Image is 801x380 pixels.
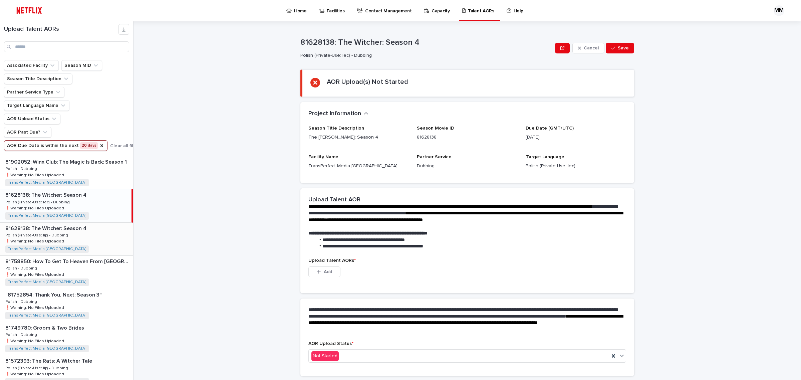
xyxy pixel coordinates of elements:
button: AOR Due Date [4,140,107,151]
span: Season Title Description [308,126,364,131]
span: Season Movie ID [417,126,454,131]
h2: Project Information [308,110,361,118]
p: 81749780: Groom & Two Brides [5,324,85,331]
a: TransPerfect Media [GEOGRAPHIC_DATA] [8,213,86,218]
button: AOR Upload Status [4,114,60,124]
p: Polish - Dubbing [5,165,38,171]
button: Season Title Description [4,73,72,84]
p: 81628138: The Witcher: Season 4 [5,224,88,232]
span: Save [618,46,629,50]
button: Season MID [61,60,102,71]
div: MM [774,5,784,16]
p: Polish - Dubbing [5,331,38,337]
span: Clear all filters [110,144,142,148]
p: Polish (Private-Use: lec) - Dubbing [5,199,71,205]
h2: AOR Upload(s) Not Started [327,78,408,86]
p: ❗️Warning: No Files Uploaded [5,205,65,211]
p: 81628138 [417,134,517,141]
button: Cancel [572,43,604,53]
p: Polish - Dubbing [5,298,38,304]
p: 81628138: The Witcher: Season 4 [5,191,88,198]
button: Associated Facility [4,60,59,71]
p: 81902052: Winx Club: The Magic Is Back: Season 1 [5,158,128,165]
p: Polish (Private-Use: lip) - Dubbing [5,365,69,371]
button: Partner Service Type [4,87,64,98]
p: Polish (Private-Use: lip) - Dubbing [5,232,69,238]
p: [DATE] [526,134,626,141]
input: Search [4,41,129,52]
span: AOR Upload Status [308,341,353,346]
button: Clear all filters [107,141,142,151]
span: Due Date (GMT/UTC) [526,126,574,131]
span: Upload Talent AORs [308,258,356,263]
p: "81752854: Thank You, Next: Season 3" [5,291,103,298]
a: TransPerfect Media [GEOGRAPHIC_DATA] [8,280,86,284]
h2: Upload Talent AOR [308,196,360,204]
a: TransPerfect Media [GEOGRAPHIC_DATA] [8,346,86,351]
p: ❗️Warning: No Files Uploaded [5,172,65,178]
a: TransPerfect Media [GEOGRAPHIC_DATA] [8,313,86,318]
p: 81572393: The Rats: A Witcher Tale [5,357,93,364]
p: 81628138: The Witcher: Season 4 [300,38,552,47]
p: ❗️Warning: No Files Uploaded [5,371,65,377]
p: TransPerfect Media [GEOGRAPHIC_DATA] [308,163,409,170]
p: Dubbing [417,163,517,170]
span: Facility Name [308,155,338,159]
div: Not Started [311,351,339,361]
p: Polish (Private-Use: lec) - Dubbing [300,53,550,58]
span: Cancel [584,46,599,50]
img: ifQbXi3ZQGMSEF7WDB7W [13,4,45,17]
span: Add [324,269,332,274]
a: TransPerfect Media [GEOGRAPHIC_DATA] [8,180,86,185]
a: TransPerfect Media [GEOGRAPHIC_DATA] [8,247,86,251]
p: ❗️Warning: No Files Uploaded [5,271,65,277]
button: Add [308,266,340,277]
span: Partner Service [417,155,452,159]
span: Target Language [526,155,564,159]
button: AOR Past Due? [4,127,51,138]
p: ❗️Warning: No Files Uploaded [5,238,65,244]
button: Save [606,43,634,53]
p: 81758850: How To Get To Heaven From Belfast: Season 1 [5,257,132,265]
button: Target Language Name [4,100,69,111]
button: Project Information [308,110,368,118]
h1: Upload Talent AORs [4,26,118,33]
p: ❗️Warning: No Files Uploaded [5,304,65,310]
p: The [PERSON_NAME]: Season 4 [308,134,409,141]
p: Polish (Private-Use: lec) [526,163,626,170]
p: Polish - Dubbing [5,265,38,271]
p: ❗️Warning: No Files Uploaded [5,338,65,344]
